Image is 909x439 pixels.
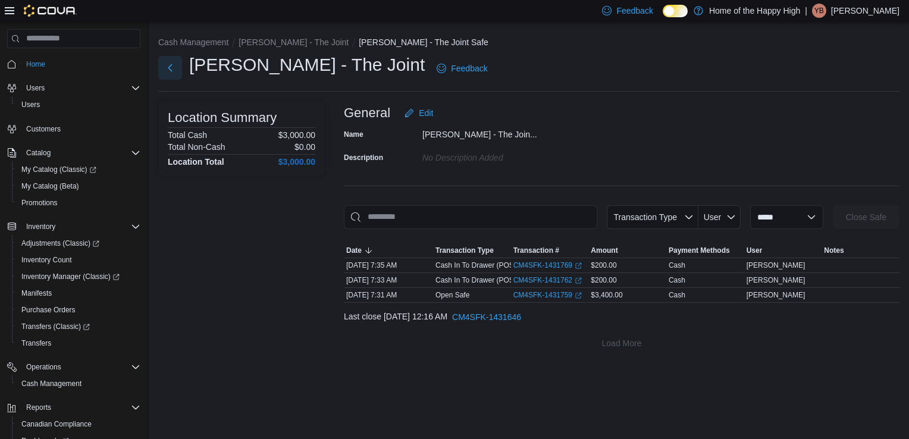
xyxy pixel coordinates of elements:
[21,379,82,388] span: Cash Management
[17,98,45,112] a: Users
[21,122,65,136] a: Customers
[26,124,61,134] span: Customers
[158,56,182,80] button: Next
[17,98,140,112] span: Users
[812,4,826,18] div: Yuli Berdychevskiy
[17,179,84,193] a: My Catalog (Beta)
[21,181,79,191] span: My Catalog (Beta)
[17,162,140,177] span: My Catalog (Classic)
[452,311,521,323] span: CM4SFK-1431646
[663,5,688,17] input: Dark Mode
[17,196,62,210] a: Promotions
[451,62,487,74] span: Feedback
[2,359,145,375] button: Operations
[588,243,666,258] button: Amount
[602,337,642,349] span: Load More
[168,111,277,125] h3: Location Summary
[669,261,685,270] div: Cash
[744,243,822,258] button: User
[17,253,77,267] a: Inventory Count
[709,4,800,18] p: Home of the Happy High
[21,289,52,298] span: Manifests
[278,157,315,167] h4: $3,000.00
[168,157,224,167] h4: Location Total
[2,120,145,137] button: Customers
[17,377,86,391] a: Cash Management
[12,235,145,252] a: Adjustments (Classic)
[344,153,383,162] label: Description
[2,218,145,235] button: Inventory
[21,360,140,374] span: Operations
[26,83,45,93] span: Users
[24,5,77,17] img: Cova
[21,165,96,174] span: My Catalog (Classic)
[344,305,899,329] div: Last close [DATE] 12:16 AM
[607,205,698,229] button: Transaction Type
[21,81,140,95] span: Users
[17,269,140,284] span: Inventory Manager (Classic)
[26,362,61,372] span: Operations
[747,261,805,270] span: [PERSON_NAME]
[344,205,597,229] input: This is a search bar. As you type, the results lower in the page will automatically filter.
[12,375,145,392] button: Cash Management
[422,148,582,162] div: No Description added
[17,162,101,177] a: My Catalog (Classic)
[2,80,145,96] button: Users
[168,130,207,140] h6: Total Cash
[814,4,824,18] span: YB
[805,4,807,18] p: |
[591,261,616,270] span: $200.00
[833,205,899,229] button: Close Safe
[513,290,582,300] a: CM4SFK-1431759External link
[21,400,56,415] button: Reports
[17,236,140,250] span: Adjustments (Classic)
[17,417,96,431] a: Canadian Compliance
[12,318,145,335] a: Transfers (Classic)
[21,272,120,281] span: Inventory Manager (Classic)
[419,107,433,119] span: Edit
[17,319,140,334] span: Transfers (Classic)
[12,335,145,352] button: Transfers
[294,142,315,152] p: $0.00
[2,145,145,161] button: Catalog
[575,262,582,269] svg: External link
[346,246,362,255] span: Date
[21,219,60,234] button: Inventory
[17,336,140,350] span: Transfers
[12,416,145,432] button: Canadian Compliance
[12,161,145,178] a: My Catalog (Classic)
[12,268,145,285] a: Inventory Manager (Classic)
[17,303,140,317] span: Purchase Orders
[704,212,722,222] span: User
[12,178,145,195] button: My Catalog (Beta)
[17,319,95,334] a: Transfers (Classic)
[2,55,145,73] button: Home
[17,303,80,317] a: Purchase Orders
[21,57,140,71] span: Home
[21,57,50,71] a: Home
[669,246,730,255] span: Payment Methods
[344,106,390,120] h3: General
[17,417,140,431] span: Canadian Compliance
[435,290,469,300] p: Open Safe
[21,100,40,109] span: Users
[21,255,72,265] span: Inventory Count
[26,59,45,69] span: Home
[17,269,124,284] a: Inventory Manager (Classic)
[26,222,55,231] span: Inventory
[17,253,140,267] span: Inventory Count
[513,246,559,255] span: Transaction #
[17,286,140,300] span: Manifests
[747,275,805,285] span: [PERSON_NAME]
[21,146,140,160] span: Catalog
[21,305,76,315] span: Purchase Orders
[21,360,66,374] button: Operations
[666,243,744,258] button: Payment Methods
[447,305,526,329] button: CM4SFK-1431646
[2,399,145,416] button: Reports
[21,239,99,248] span: Adjustments (Classic)
[21,146,55,160] button: Catalog
[17,286,57,300] a: Manifests
[435,275,521,285] p: Cash In To Drawer (POS1)
[21,338,51,348] span: Transfers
